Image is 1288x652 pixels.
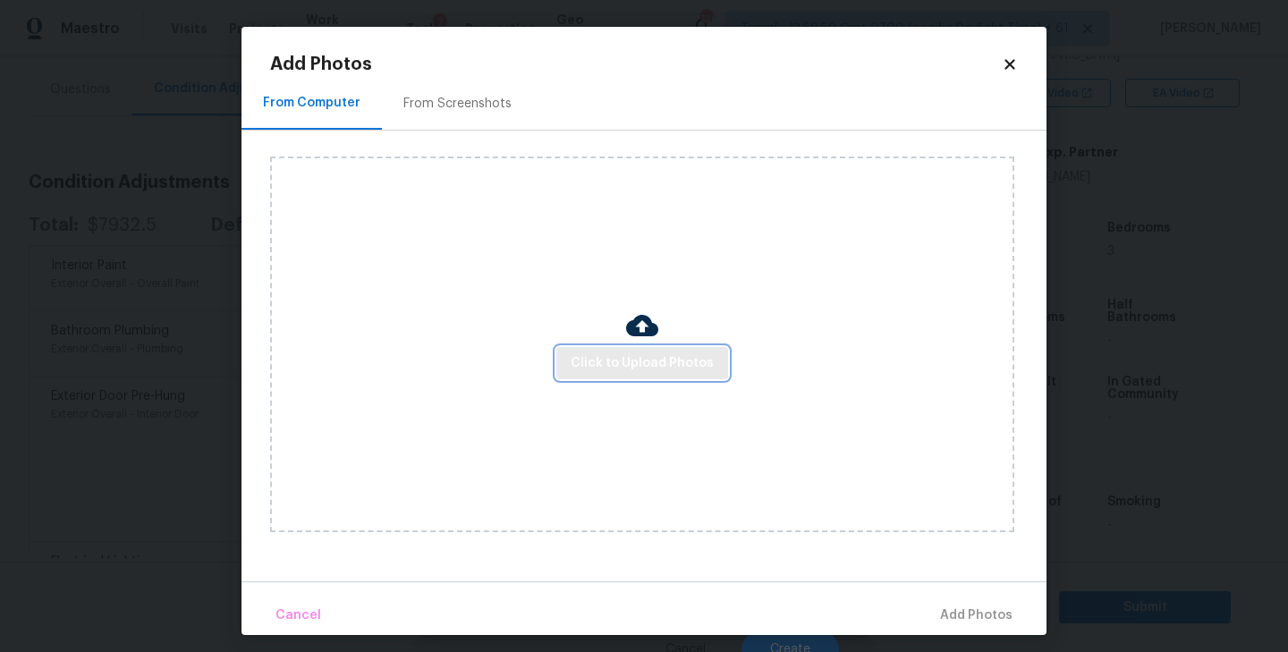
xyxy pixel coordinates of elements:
div: From Computer [263,94,360,112]
button: Click to Upload Photos [556,347,728,380]
div: From Screenshots [403,95,512,113]
span: Click to Upload Photos [571,352,714,375]
h2: Add Photos [270,55,1002,73]
img: Cloud Upload Icon [626,309,658,342]
button: Cancel [268,597,328,635]
span: Cancel [275,605,321,627]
